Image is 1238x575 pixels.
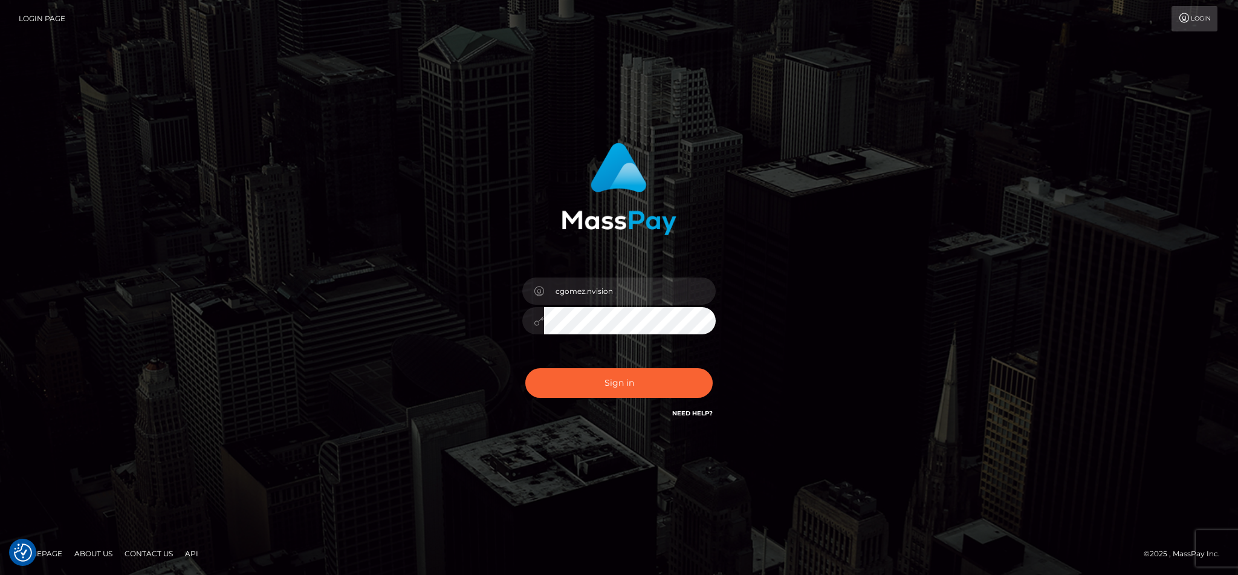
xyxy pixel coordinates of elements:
[14,544,32,562] img: Revisit consent button
[672,409,713,417] a: Need Help?
[13,544,67,563] a: Homepage
[1144,547,1229,560] div: © 2025 , MassPay Inc.
[525,368,713,398] button: Sign in
[14,544,32,562] button: Consent Preferences
[70,544,117,563] a: About Us
[1172,6,1217,31] a: Login
[544,278,716,305] input: Username...
[180,544,203,563] a: API
[120,544,178,563] a: Contact Us
[562,143,676,235] img: MassPay Login
[19,6,65,31] a: Login Page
